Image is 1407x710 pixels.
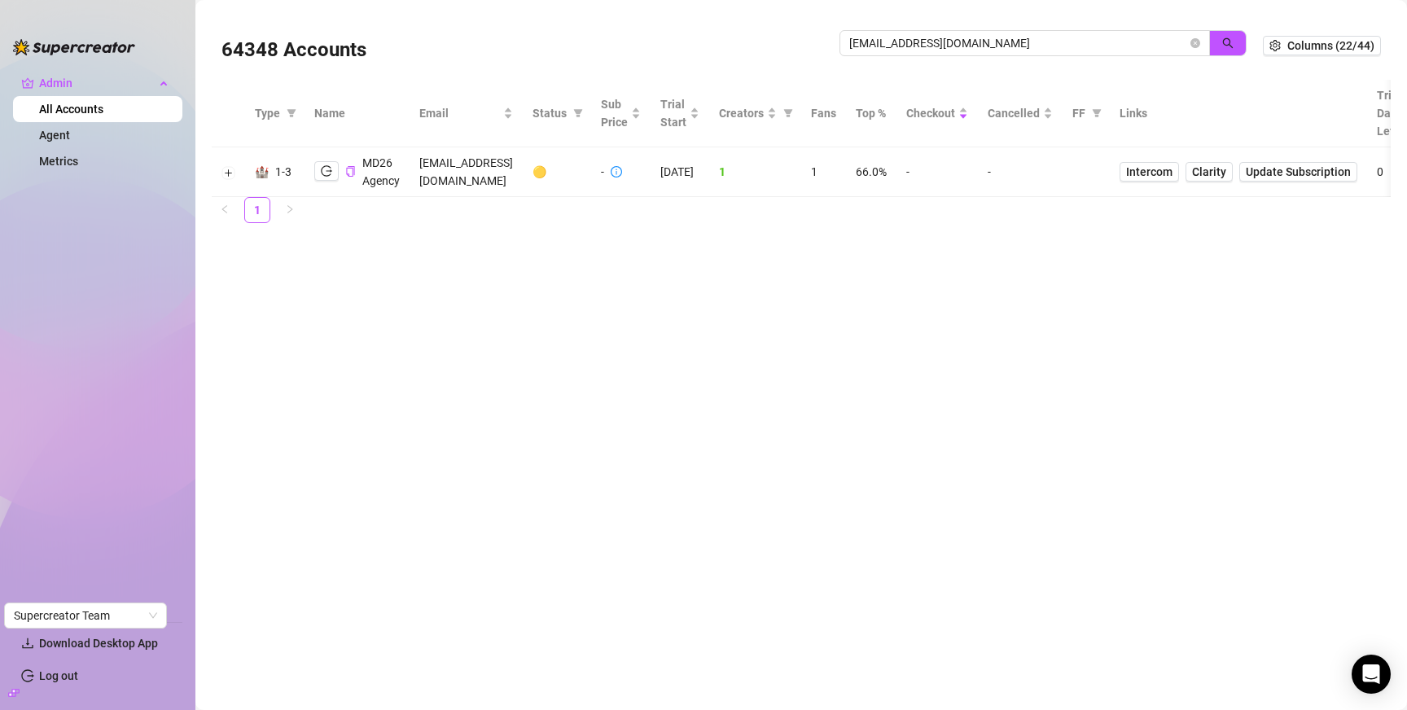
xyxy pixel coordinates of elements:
span: download [21,637,34,650]
span: Trial Start [660,95,686,131]
span: Supercreator Team [14,603,157,628]
a: All Accounts [39,103,103,116]
span: search [1222,37,1234,49]
span: Type [255,104,280,122]
span: logout [321,165,332,177]
span: filter [287,108,296,118]
div: 1-3 [275,163,291,181]
span: Cancelled [988,104,1040,122]
td: [EMAIL_ADDRESS][DOMAIN_NAME] [410,147,523,197]
span: info-circle [611,166,622,177]
button: right [277,197,303,223]
span: Intercom [1126,163,1172,181]
a: Agent [39,129,70,142]
span: left [220,204,230,214]
span: Checkout [906,104,955,122]
button: left [212,197,238,223]
span: 🟡 [533,165,546,178]
span: 1 [719,165,725,178]
span: Creators [719,104,764,122]
th: Cancelled [978,80,1063,147]
a: Log out [39,669,78,682]
span: FF [1072,104,1085,122]
span: 66.0% [856,165,887,178]
button: logout [314,161,339,181]
button: close-circle [1190,38,1200,48]
span: 1 [811,165,817,178]
span: filter [1092,108,1102,118]
img: logo-BBDzfeDw.svg [13,39,135,55]
th: Creators [709,80,801,147]
h3: 64348 Accounts [221,37,366,64]
span: Update Subscription [1246,165,1351,178]
th: Fans [801,80,846,147]
th: Top % [846,80,896,147]
div: - [601,163,604,181]
input: Search by UID / Name / Email / Creator Username [849,34,1187,52]
li: Next Page [277,197,303,223]
span: filter [570,101,586,125]
span: filter [573,108,583,118]
span: MD26 Agency [362,156,400,187]
a: Intercom [1120,162,1179,182]
th: Email [410,80,523,147]
div: Open Intercom Messenger [1352,655,1391,694]
a: Clarity [1186,162,1233,182]
div: 🏰 [255,163,269,181]
th: Links [1110,80,1367,147]
span: copy [345,166,356,177]
span: filter [780,101,796,125]
span: Sub Price [601,95,628,131]
a: 1 [245,198,270,222]
th: Trial Start [651,80,709,147]
span: filter [783,108,793,118]
span: filter [1089,101,1105,125]
span: Email [419,104,500,122]
span: Clarity [1192,163,1226,181]
th: Name [305,80,410,147]
a: Metrics [39,155,78,168]
span: Download Desktop App [39,637,158,650]
th: Sub Price [591,80,651,147]
button: Columns (22/44) [1263,36,1381,55]
li: Previous Page [212,197,238,223]
button: Copy Account UID [345,165,356,177]
button: Expand row [222,166,235,179]
th: Checkout [896,80,978,147]
li: 1 [244,197,270,223]
span: setting [1269,40,1281,51]
span: build [8,687,20,699]
td: - [896,147,978,197]
td: - [978,147,1063,197]
span: Status [533,104,567,122]
td: [DATE] [651,147,709,197]
span: right [285,204,295,214]
span: Columns (22/44) [1287,39,1374,52]
span: Admin [39,70,155,96]
span: crown [21,77,34,90]
span: filter [283,101,300,125]
button: Update Subscription [1239,162,1357,182]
